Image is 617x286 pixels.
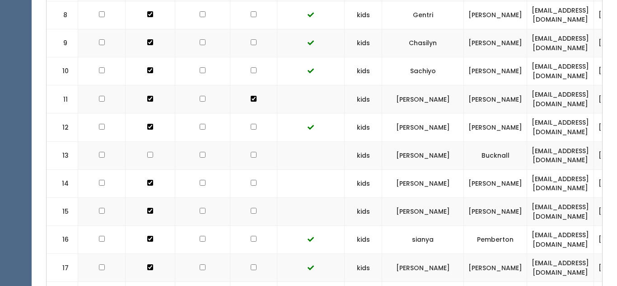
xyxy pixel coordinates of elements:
td: [EMAIL_ADDRESS][DOMAIN_NAME] [527,197,594,225]
td: sianya [382,226,464,254]
td: [PERSON_NAME] [464,29,527,57]
td: [EMAIL_ADDRESS][DOMAIN_NAME] [527,169,594,197]
td: [EMAIL_ADDRESS][DOMAIN_NAME] [527,226,594,254]
td: kids [345,197,382,225]
td: [PERSON_NAME] [464,254,527,282]
td: [PERSON_NAME] [464,113,527,141]
td: [EMAIL_ADDRESS][DOMAIN_NAME] [527,29,594,57]
td: [EMAIL_ADDRESS][DOMAIN_NAME] [527,113,594,141]
td: [EMAIL_ADDRESS][DOMAIN_NAME] [527,57,594,85]
td: 10 [47,57,78,85]
td: [PERSON_NAME] [382,254,464,282]
td: 8 [47,1,78,29]
td: [PERSON_NAME] [382,169,464,197]
td: 15 [47,197,78,225]
td: 12 [47,113,78,141]
td: Gentri [382,1,464,29]
td: [EMAIL_ADDRESS][DOMAIN_NAME] [527,85,594,113]
td: [PERSON_NAME] [382,197,464,225]
td: Pemberton [464,226,527,254]
td: [EMAIL_ADDRESS][DOMAIN_NAME] [527,141,594,169]
td: kids [345,1,382,29]
td: kids [345,226,382,254]
td: [PERSON_NAME] [464,169,527,197]
td: Sachiyo [382,57,464,85]
td: [PERSON_NAME] [382,85,464,113]
td: [PERSON_NAME] [464,197,527,225]
td: 17 [47,254,78,282]
td: Chasilyn [382,29,464,57]
td: 11 [47,85,78,113]
td: kids [345,29,382,57]
td: kids [345,85,382,113]
td: kids [345,57,382,85]
td: [PERSON_NAME] [464,85,527,113]
td: 13 [47,141,78,169]
td: 16 [47,226,78,254]
td: [EMAIL_ADDRESS][DOMAIN_NAME] [527,1,594,29]
td: [PERSON_NAME] [382,113,464,141]
td: kids [345,113,382,141]
td: 14 [47,169,78,197]
td: [EMAIL_ADDRESS][DOMAIN_NAME] [527,254,594,282]
td: [PERSON_NAME] [464,1,527,29]
td: 9 [47,29,78,57]
td: kids [345,254,382,282]
td: [PERSON_NAME] [382,141,464,169]
td: Bucknall [464,141,527,169]
td: [PERSON_NAME] [464,57,527,85]
td: kids [345,169,382,197]
td: kids [345,141,382,169]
